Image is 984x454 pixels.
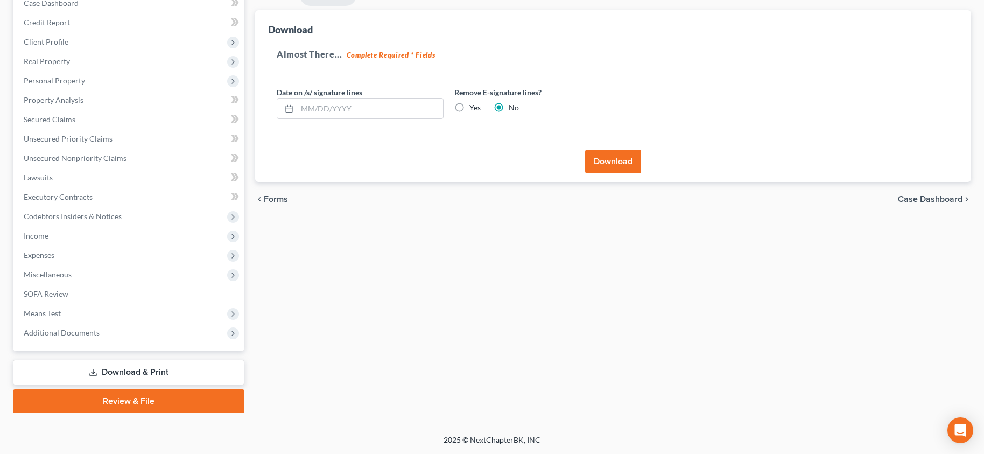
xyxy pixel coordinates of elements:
span: Forms [264,195,288,204]
label: No [509,102,519,113]
button: chevron_left Forms [255,195,303,204]
a: Property Analysis [15,90,244,110]
i: chevron_left [255,195,264,204]
i: chevron_right [962,195,971,204]
span: Codebtors Insiders & Notices [24,212,122,221]
a: Download & Print [13,360,244,385]
span: SOFA Review [24,289,68,298]
h5: Almost There... [277,48,950,61]
span: Case Dashboard [898,195,962,204]
span: Executory Contracts [24,192,93,201]
span: Additional Documents [24,328,100,337]
a: SOFA Review [15,284,244,304]
span: Client Profile [24,37,68,46]
div: 2025 © NextChapterBK, INC [185,435,799,454]
div: Open Intercom Messenger [947,417,973,443]
label: Date on /s/ signature lines [277,87,362,98]
span: Unsecured Priority Claims [24,134,113,143]
span: Means Test [24,309,61,318]
label: Remove E-signature lines? [454,87,621,98]
a: Executory Contracts [15,187,244,207]
a: Case Dashboard chevron_right [898,195,971,204]
span: Personal Property [24,76,85,85]
span: Unsecured Nonpriority Claims [24,153,126,163]
span: Property Analysis [24,95,83,104]
span: Secured Claims [24,115,75,124]
span: Expenses [24,250,54,260]
input: MM/DD/YYYY [297,99,443,119]
span: Income [24,231,48,240]
button: Download [585,150,641,173]
span: Miscellaneous [24,270,72,279]
a: Credit Report [15,13,244,32]
a: Unsecured Priority Claims [15,129,244,149]
span: Credit Report [24,18,70,27]
a: Unsecured Nonpriority Claims [15,149,244,168]
strong: Complete Required * Fields [347,51,435,59]
div: Download [268,23,313,36]
label: Yes [469,102,481,113]
span: Lawsuits [24,173,53,182]
a: Lawsuits [15,168,244,187]
a: Review & File [13,389,244,413]
span: Real Property [24,57,70,66]
a: Secured Claims [15,110,244,129]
